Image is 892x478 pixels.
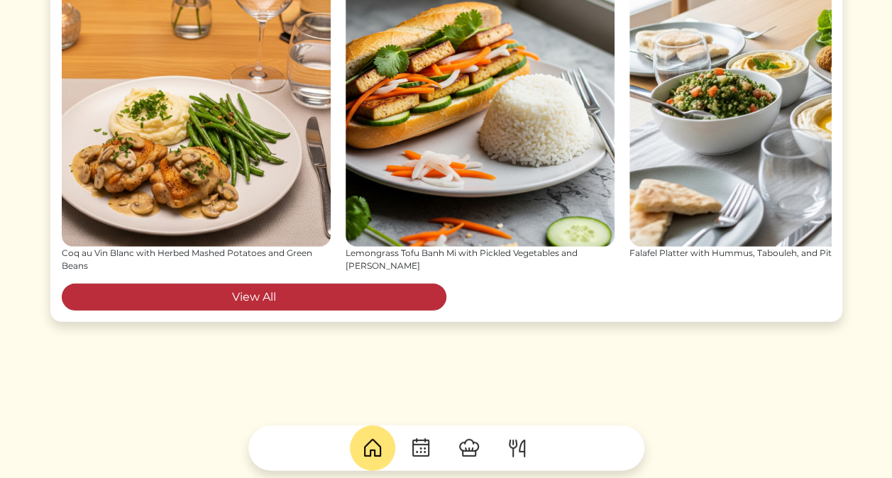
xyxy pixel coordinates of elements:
[62,247,331,272] div: Coq au Vin Blanc with Herbed Mashed Potatoes and Green Beans
[62,284,446,311] a: View All
[409,437,432,460] img: CalendarDots-5bcf9d9080389f2a281d69619e1c85352834be518fbc73d9501aef674afc0d57.svg
[458,437,480,460] img: ChefHat-a374fb509e4f37eb0702ca99f5f64f3b6956810f32a249b33092029f8484b388.svg
[346,247,615,272] div: Lemongrass Tofu Banh Mi with Pickled Vegetables and [PERSON_NAME]
[506,437,529,460] img: ForkKnife-55491504ffdb50bab0c1e09e7649658475375261d09fd45db06cec23bce548bf.svg
[361,437,384,460] img: House-9bf13187bcbb5817f509fe5e7408150f90897510c4275e13d0d5fca38e0b5951.svg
